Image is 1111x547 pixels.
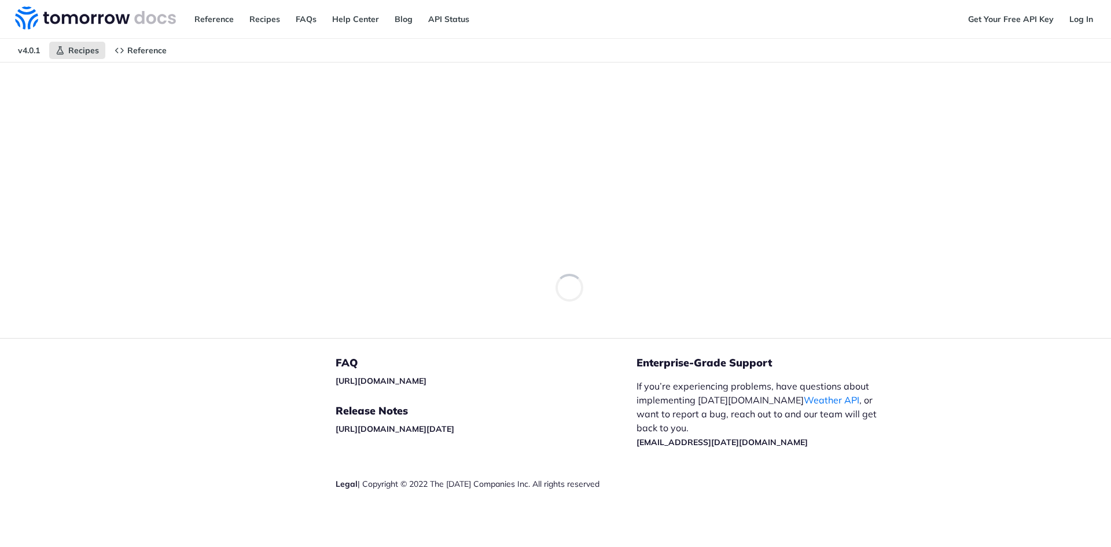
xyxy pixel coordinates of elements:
span: v4.0.1 [12,42,46,59]
p: If you’re experiencing problems, have questions about implementing [DATE][DOMAIN_NAME] , or want ... [637,379,889,449]
a: Weather API [804,394,859,406]
a: FAQs [289,10,323,28]
a: Help Center [326,10,385,28]
a: Blog [388,10,419,28]
span: Reference [127,45,167,56]
h5: FAQ [336,356,637,370]
a: [URL][DOMAIN_NAME] [336,376,426,386]
a: Reference [188,10,240,28]
div: | Copyright © 2022 The [DATE] Companies Inc. All rights reserved [336,478,637,490]
img: Tomorrow.io Weather API Docs [15,6,176,30]
a: [EMAIL_ADDRESS][DATE][DOMAIN_NAME] [637,437,808,447]
a: Recipes [49,42,105,59]
a: Recipes [243,10,286,28]
a: API Status [422,10,476,28]
h5: Enterprise-Grade Support [637,356,907,370]
a: Get Your Free API Key [962,10,1060,28]
h5: Release Notes [336,404,637,418]
a: Log In [1063,10,1099,28]
a: Reference [108,42,173,59]
a: Legal [336,479,358,489]
span: Recipes [68,45,99,56]
a: [URL][DOMAIN_NAME][DATE] [336,424,454,434]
